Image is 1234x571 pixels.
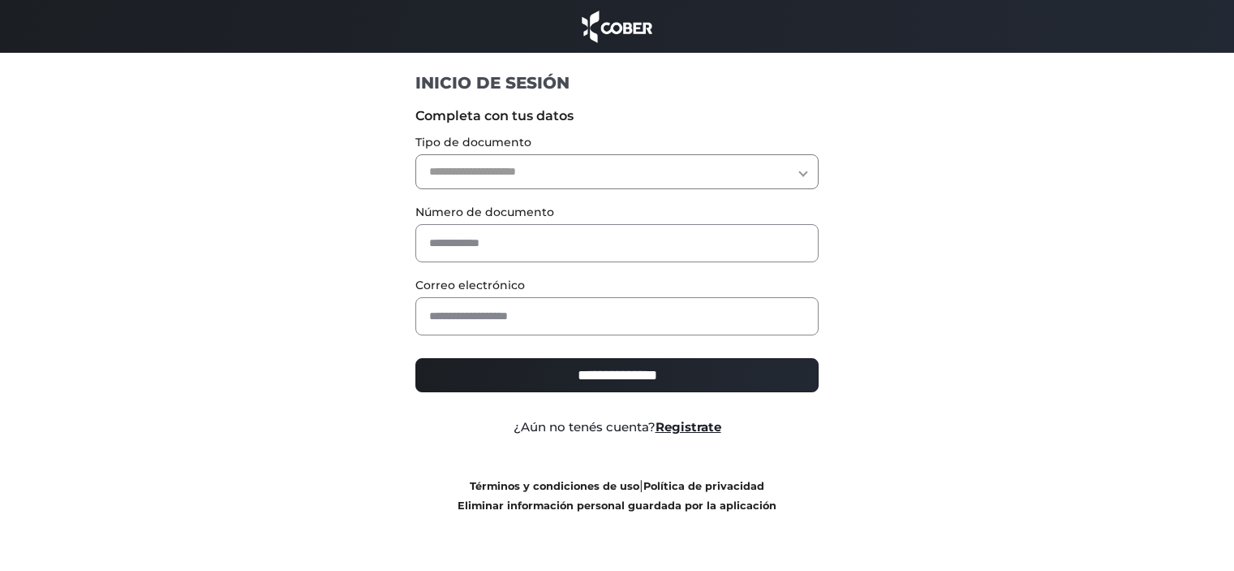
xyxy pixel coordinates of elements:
div: | [403,476,831,515]
label: Tipo de documento [415,134,819,151]
a: Eliminar información personal guardada por la aplicación [458,500,776,512]
div: ¿Aún no tenés cuenta? [403,418,831,437]
img: cober_marca.png [578,8,657,45]
a: Términos y condiciones de uso [470,480,639,492]
a: Registrate [656,419,721,435]
label: Correo electrónico [415,277,819,294]
h1: INICIO DE SESIÓN [415,72,819,93]
a: Política de privacidad [643,480,764,492]
label: Completa con tus datos [415,106,819,126]
label: Número de documento [415,204,819,221]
